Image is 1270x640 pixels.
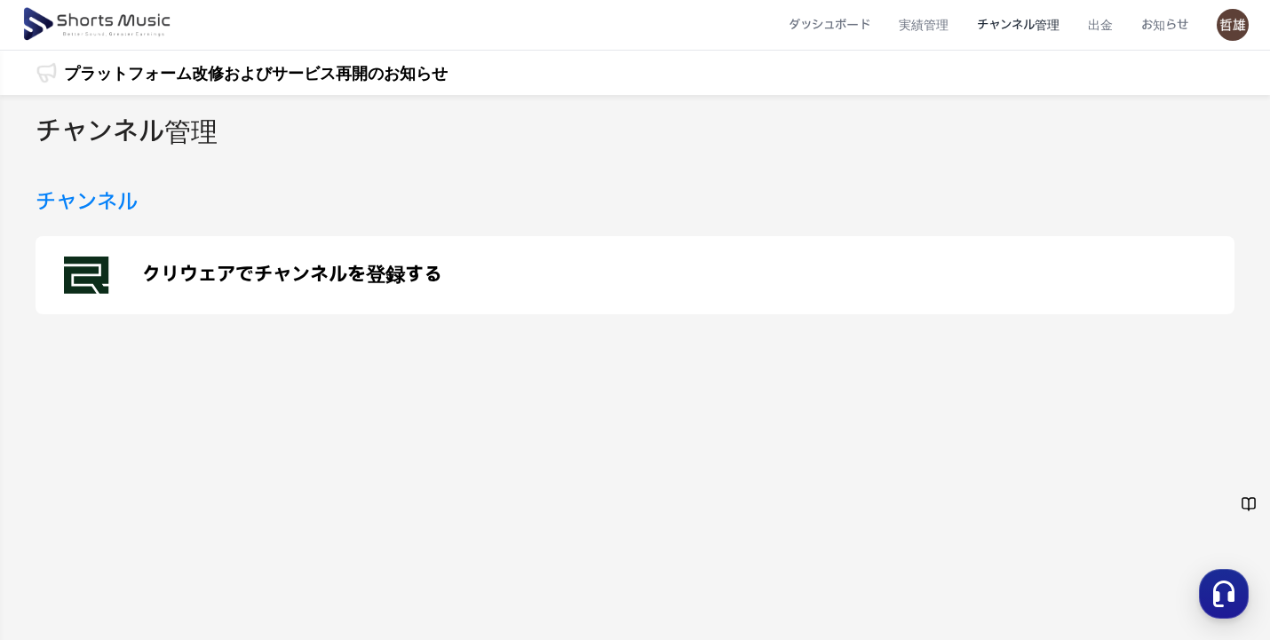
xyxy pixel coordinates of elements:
h2: チャンネル管理 [36,113,218,153]
a: 実績管理 [885,2,963,49]
img: 알림 아이콘 [36,62,57,83]
a: ダッシュボード [774,2,885,49]
a: チャンネル管理 [963,2,1074,49]
a: クリウェアでチャンネルを登録する [36,236,1234,314]
h3: チャンネル [36,186,138,218]
a: お知らせ [1127,2,1203,49]
a: プラットフォーム改修およびサービス再開のお知らせ [64,61,448,85]
a: 出金 [1074,2,1127,49]
img: 사용자 이미지 [1217,9,1249,41]
p: クリウェアでチャンネルを登録する [142,265,442,286]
